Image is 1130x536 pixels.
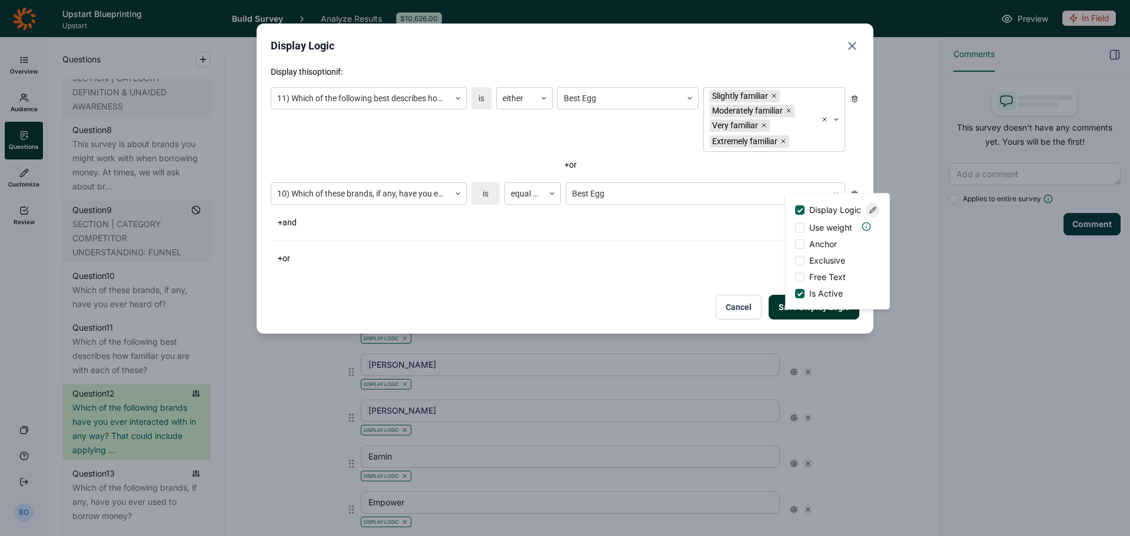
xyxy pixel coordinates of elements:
[557,157,584,173] button: +or
[710,90,770,102] div: Slightly familiar
[785,105,795,117] div: Remove Moderately familiar
[271,214,304,231] button: +and
[770,90,780,102] div: Remove Slightly familiar
[471,182,500,205] div: is
[710,135,780,148] div: Extremely familiar
[769,295,859,319] button: Save Display Logic
[780,135,789,148] div: Remove Extremely familiar
[710,105,785,117] div: Moderately familiar
[271,66,859,78] p: Display this option if:
[471,87,491,109] div: is
[271,250,297,267] button: +or
[710,119,760,132] div: Very familiar
[850,94,859,104] div: Remove
[716,295,762,319] button: Cancel
[271,38,334,54] h2: Display Logic
[850,189,859,199] div: Remove
[845,38,859,54] button: Close
[760,119,770,132] div: Remove Very familiar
